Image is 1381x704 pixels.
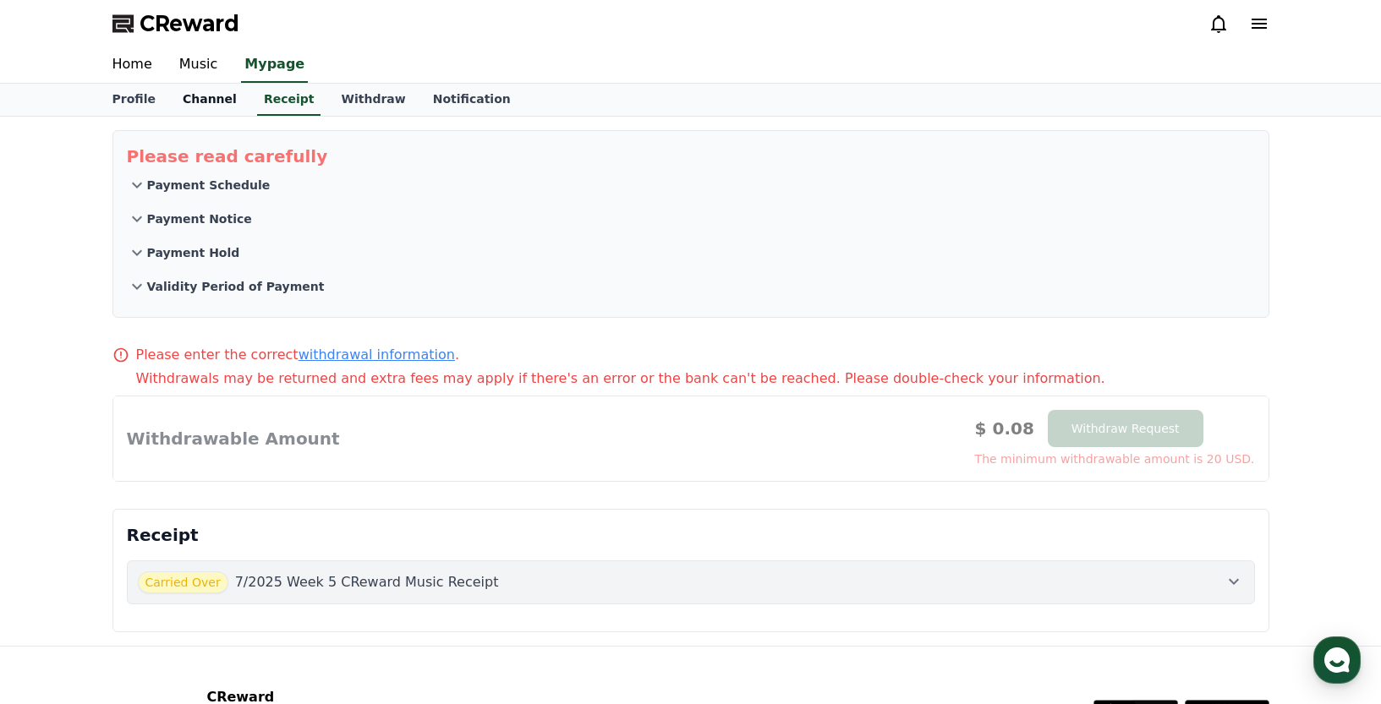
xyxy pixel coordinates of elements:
[241,47,308,83] a: Mypage
[218,536,325,578] a: Settings
[127,168,1255,202] button: Payment Schedule
[127,560,1255,604] button: Carried Over 7/2025 Week 5 CReward Music Receipt
[299,347,455,363] a: withdrawal information
[136,345,459,365] p: Please enter the correct .
[147,177,271,194] p: Payment Schedule
[169,84,250,116] a: Channel
[147,210,252,227] p: Payment Notice
[127,202,1255,236] button: Payment Notice
[43,561,73,575] span: Home
[419,84,524,116] a: Notification
[250,561,292,575] span: Settings
[136,368,1269,389] p: Withdrawals may be returned and extra fees may apply if there's an error or the bank can't be rea...
[166,47,232,83] a: Music
[99,47,166,83] a: Home
[127,236,1255,270] button: Payment Hold
[140,10,239,37] span: CReward
[327,84,419,116] a: Withdraw
[127,145,1255,168] p: Please read carefully
[147,278,325,295] p: Validity Period of Payment
[127,270,1255,303] button: Validity Period of Payment
[140,562,190,576] span: Messages
[112,536,218,578] a: Messages
[99,84,169,116] a: Profile
[138,571,228,593] span: Carried Over
[147,244,240,261] p: Payment Hold
[127,523,1255,547] p: Receipt
[235,572,499,592] p: 7/2025 Week 5 CReward Music Receipt
[112,10,239,37] a: CReward
[257,84,321,116] a: Receipt
[5,536,112,578] a: Home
